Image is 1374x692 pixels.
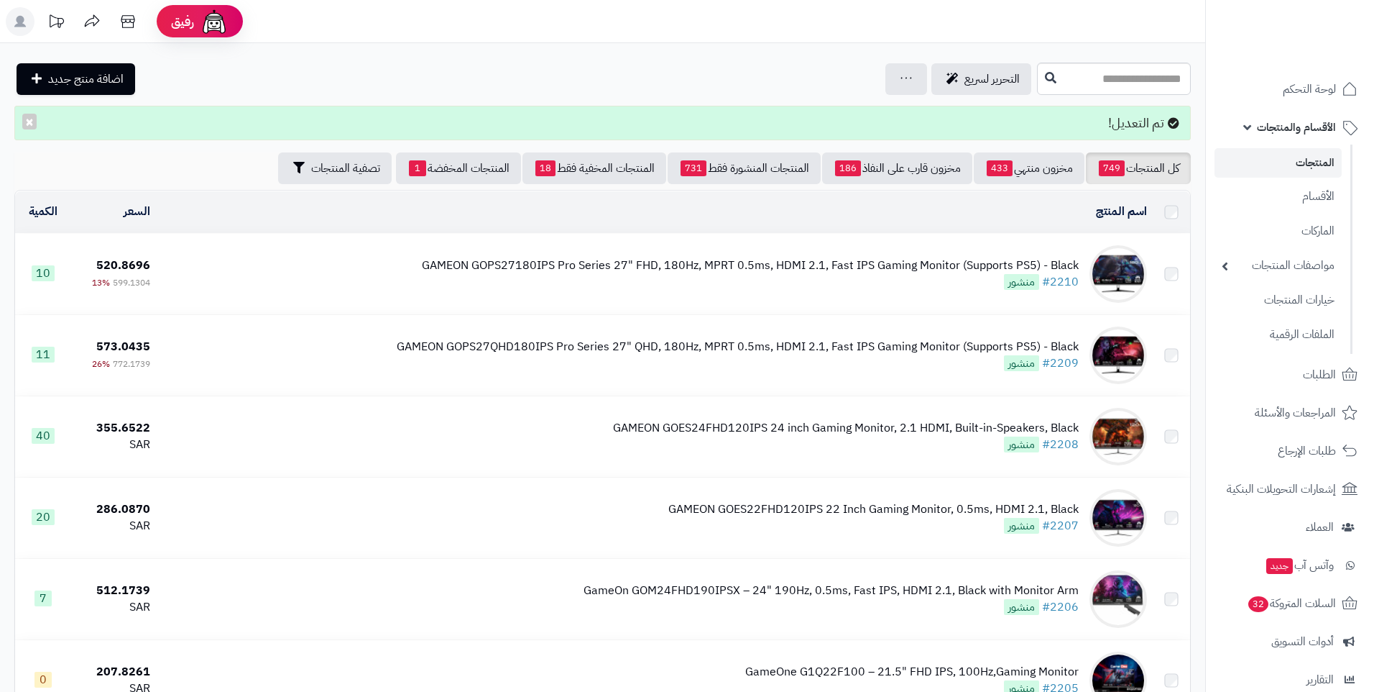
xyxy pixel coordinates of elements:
[1042,273,1079,291] a: #2210
[77,583,151,599] div: 512.1739
[17,63,135,95] a: اضافة منتج جديد
[14,106,1191,140] div: تم التعديل!
[1303,365,1336,385] span: الطلبات
[77,437,151,453] div: SAR
[96,338,150,355] span: 573.0435
[1271,632,1334,652] span: أدوات التسويق
[1214,624,1365,659] a: أدوات التسويق
[32,265,55,281] span: 10
[1247,593,1336,614] span: السلات المتروكة
[96,257,150,274] span: 520.8696
[1089,570,1147,628] img: GameOn GOM24FHD190IPSX – 24" 190Hz, 0.5ms, Fast IPS, HDMI 2.1, Black with Monitor Arm
[584,583,1079,599] div: GameOn GOM24FHD190IPSX – 24" 190Hz, 0.5ms, Fast IPS, HDMI 2.1, Black with Monitor Arm
[1248,596,1268,612] span: 32
[745,664,1079,680] div: GameOne G1Q22F100 – 21.5" FHD IPS, 100Hz,Gaming Monitor
[1042,517,1079,534] a: #2207
[409,160,426,176] span: 1
[974,152,1084,184] a: مخزون منتهي433
[29,203,57,220] a: الكمية
[1004,437,1039,452] span: منشور
[1214,285,1342,316] a: خيارات المنتجات
[1214,181,1342,212] a: الأقسام
[1214,510,1365,545] a: العملاء
[1257,117,1336,137] span: الأقسام والمنتجات
[1089,245,1147,303] img: GAMEON GOPS27180IPS Pro Series 27" FHD, 180Hz, MPRT 0.5ms, HDMI 2.1, Fast IPS Gaming Monitor (Sup...
[1004,355,1039,371] span: منشور
[77,420,151,437] div: 355.6522
[1004,599,1039,615] span: منشور
[1255,403,1336,423] span: المراجعات والأسئلة
[38,7,74,40] a: تحديثات المنصة
[668,152,821,184] a: المنتجات المنشورة فقط731
[1214,586,1365,621] a: السلات المتروكة32
[22,114,37,129] button: ×
[1086,152,1191,184] a: كل المنتجات749
[1283,79,1336,99] span: لوحة التحكم
[835,160,861,176] span: 186
[668,501,1079,518] div: GAMEON GOES22FHD120IPS 22 Inch Gaming Monitor, 0.5ms, HDMI 2.1, Black
[1042,436,1079,453] a: #2208
[1214,148,1342,178] a: المنتجات
[987,160,1013,176] span: 433
[32,428,55,444] span: 40
[1214,358,1365,392] a: الطلبات
[1278,441,1336,461] span: طلبات الإرجاع
[34,672,52,688] span: 0
[1265,555,1334,575] span: وآتس آب
[522,152,666,184] a: المنتجات المخفية فقط18
[124,203,150,220] a: السعر
[535,160,555,176] span: 18
[1306,670,1334,690] span: التقارير
[1214,216,1342,247] a: الماركات
[92,358,110,370] span: 26%
[77,518,151,534] div: SAR
[422,258,1079,274] div: GAMEON GOPS27180IPS Pro Series 27" FHD, 180Hz, MPRT 0.5ms, HDMI 2.1, Fast IPS Gaming Monitor (Sup...
[822,152,972,184] a: مخزون قارب على النفاذ186
[1214,72,1365,106] a: لوحة التحكم
[964,70,1020,88] span: التحرير لسريع
[311,160,380,177] span: تصفية المنتجات
[77,501,151,518] div: 286.0870
[1227,479,1336,499] span: إشعارات التحويلات البنكية
[1096,203,1147,220] a: اسم المنتج
[77,664,151,680] div: 207.8261
[1266,558,1293,574] span: جديد
[32,509,55,525] span: 20
[1099,160,1125,176] span: 749
[1089,327,1147,384] img: GAMEON GOPS27QHD180IPS Pro Series 27" QHD, 180Hz, MPRT 0.5ms, HDMI 2.1, Fast IPS Gaming Monitor (...
[1214,319,1342,350] a: الملفات الرقمية
[1089,489,1147,547] img: GAMEON GOES22FHD120IPS 22 Inch Gaming Monitor, 0.5ms, HDMI 2.1, Black
[171,13,194,30] span: رفيق
[92,276,110,289] span: 13%
[681,160,706,176] span: 731
[1214,250,1342,281] a: مواصفات المنتجات
[278,152,392,184] button: تصفية المنتجات
[1306,517,1334,537] span: العملاء
[77,599,151,616] div: SAR
[32,347,55,363] span: 11
[1214,434,1365,468] a: طلبات الإرجاع
[397,339,1079,355] div: GAMEON GOPS27QHD180IPS Pro Series 27" QHD, 180Hz, MPRT 0.5ms, HDMI 2.1, Fast IPS Gaming Monitor (...
[613,420,1079,437] div: GAMEON GOES24FHD120IPS 24 inch Gaming Monitor, 2.1 HDMI, Built-in-Speakers, Black
[396,152,521,184] a: المنتجات المخفضة1
[1004,518,1039,534] span: منشور
[34,591,52,606] span: 7
[1214,472,1365,506] a: إشعارات التحويلات البنكية
[1042,598,1079,616] a: #2206
[1089,408,1147,465] img: GAMEON GOES24FHD120IPS 24 inch Gaming Monitor, 2.1 HDMI, Built-in-Speakers, Black
[1004,274,1039,290] span: منشور
[48,70,124,88] span: اضافة منتج جديد
[200,7,229,36] img: ai-face.png
[113,276,150,289] span: 599.1304
[113,358,150,370] span: 772.1739
[1214,548,1365,583] a: وآتس آبجديد
[1214,396,1365,430] a: المراجعات والأسئلة
[931,63,1031,95] a: التحرير لسريع
[1042,355,1079,372] a: #2209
